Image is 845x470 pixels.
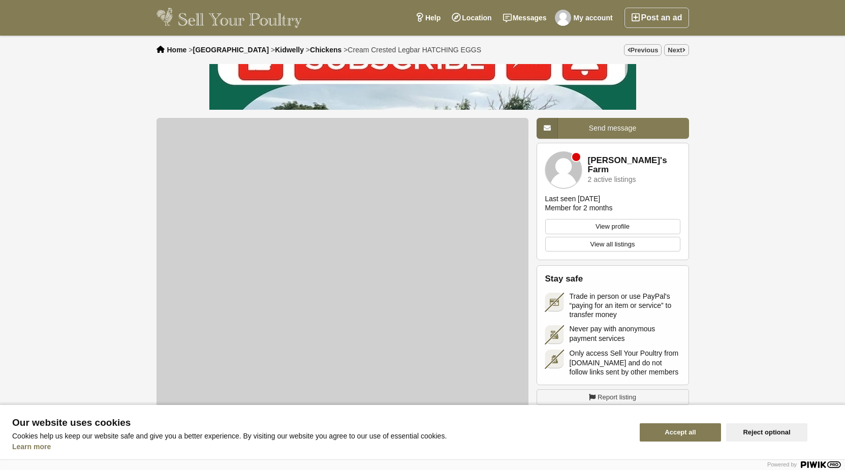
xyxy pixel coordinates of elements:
[726,423,807,442] button: Reject optional
[570,292,680,320] span: Trade in person or use PayPal's “paying for an item or service” to transfer money
[570,349,680,377] span: Only access Sell Your Poultry from [DOMAIN_NAME] and do not follow links sent by other members
[545,194,601,203] div: Last seen [DATE]
[157,8,302,28] img: Sell Your Poultry
[275,46,304,54] a: Kidwelly
[598,392,636,402] span: Report listing
[572,153,580,161] div: Member is offline
[552,8,618,28] a: My account
[640,423,721,442] button: Accept all
[545,219,680,234] a: View profile
[545,203,613,212] div: Member for 2 months
[588,176,636,183] div: 2 active listings
[12,418,628,428] span: Our website uses cookies
[12,443,51,451] a: Learn more
[767,461,797,467] span: Powered by
[348,46,481,54] span: Cream Crested Legbar HATCHING EGGS
[271,46,304,54] li: >
[624,44,662,56] a: Previous
[189,46,269,54] li: >
[306,46,341,54] li: >
[497,8,552,28] a: Messages
[624,8,689,28] a: Post an ad
[588,156,680,175] a: [PERSON_NAME]'s Farm
[537,389,689,405] a: Report listing
[410,8,446,28] a: Help
[537,118,689,139] a: Send message
[570,324,680,342] span: Never pay with anonymous payment services
[545,274,680,284] h2: Stay safe
[209,64,636,410] img: Sell Your Poultry YouTube Channel
[310,46,341,54] a: Chickens
[446,8,497,28] a: Location
[664,44,688,56] a: Next
[157,118,528,419] img: Cream Crested Legbar HATCHING EGGS - 1/1
[167,46,187,54] a: Home
[589,124,636,132] span: Send message
[193,46,269,54] a: [GEOGRAPHIC_DATA]
[545,237,680,252] a: View all listings
[12,432,628,440] p: Cookies help us keep our website safe and give you a better experience. By visiting our website y...
[343,46,481,54] li: >
[555,10,571,26] img: Pure
[545,151,582,188] img: Gracie's Farm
